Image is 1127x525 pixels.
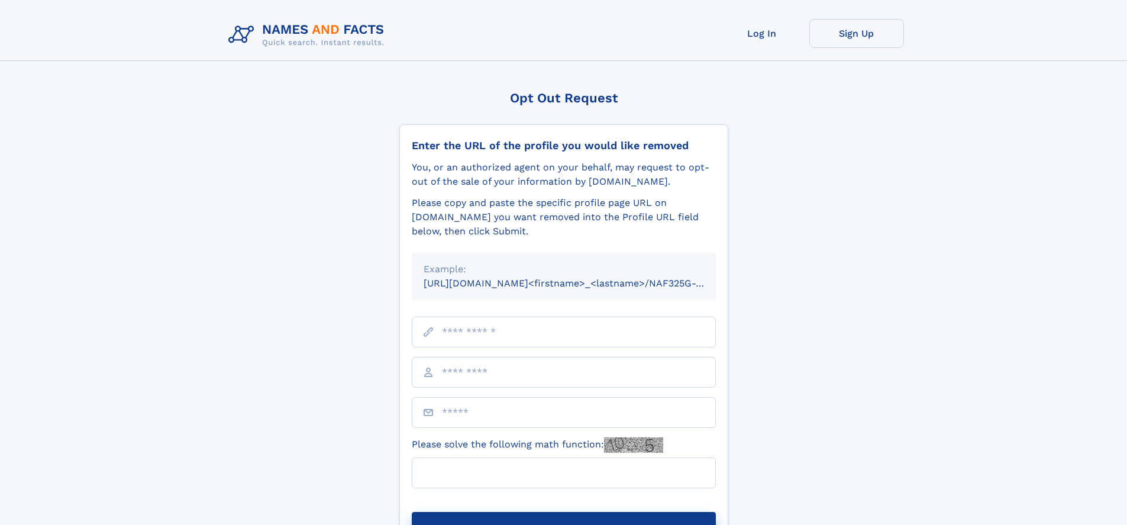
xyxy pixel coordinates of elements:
[412,437,663,453] label: Please solve the following math function:
[715,19,809,48] a: Log In
[412,139,716,152] div: Enter the URL of the profile you would like removed
[424,278,738,289] small: [URL][DOMAIN_NAME]<firstname>_<lastname>/NAF325G-xxxxxxxx
[412,160,716,189] div: You, or an authorized agent on your behalf, may request to opt-out of the sale of your informatio...
[412,196,716,239] div: Please copy and paste the specific profile page URL on [DOMAIN_NAME] you want removed into the Pr...
[809,19,904,48] a: Sign Up
[224,19,394,51] img: Logo Names and Facts
[424,262,704,276] div: Example:
[399,91,728,105] div: Opt Out Request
